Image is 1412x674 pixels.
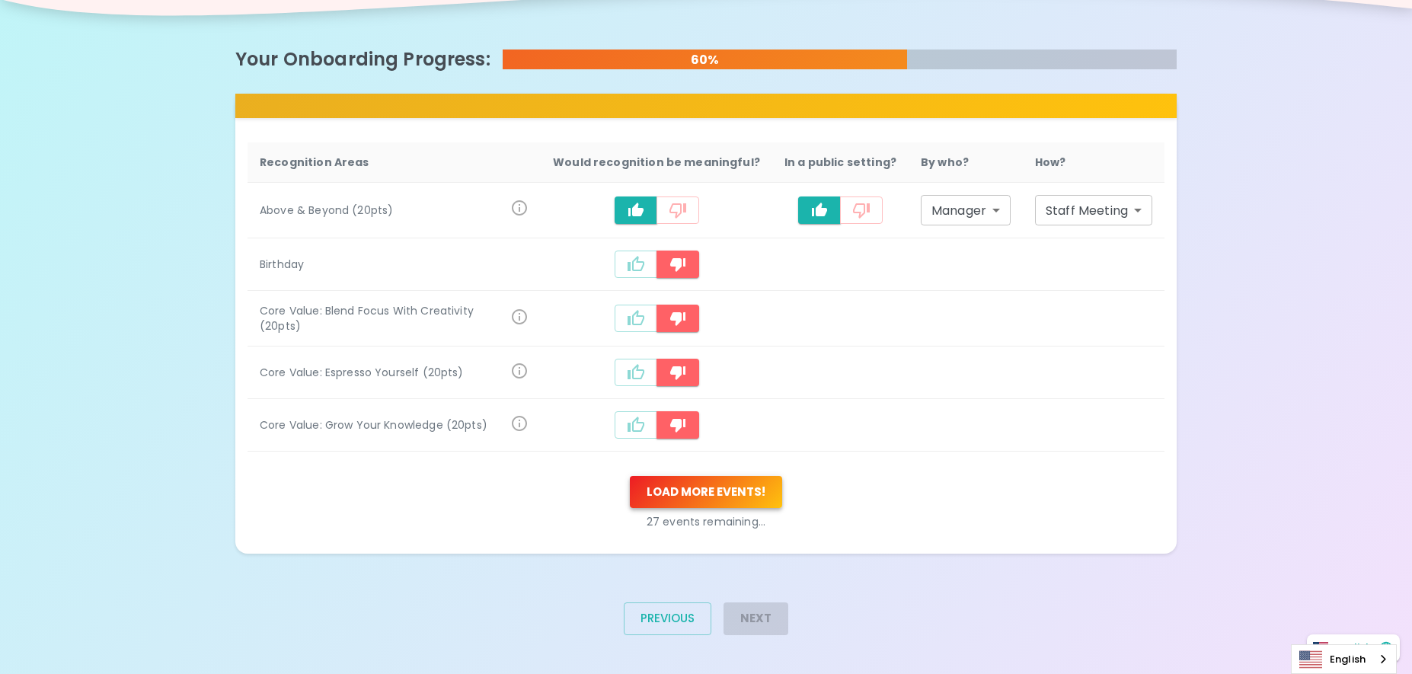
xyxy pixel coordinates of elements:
[503,51,907,69] p: 60%
[921,195,1011,225] div: Manager
[630,476,782,508] button: Load more events!
[921,155,969,170] b: By who?
[260,155,369,170] b: Recognition Areas
[510,199,529,217] svg: For going above and beyond!
[1292,645,1396,673] a: English
[260,203,510,218] div: Above & Beyond (20pts)
[553,155,760,170] b: Would recognition be meaningful?
[510,414,529,433] svg: Follow your curiosity and learn together
[260,417,510,433] div: Core Value: Grow Your Knowledge (20pts)
[1334,640,1372,656] p: English
[1035,195,1152,225] div: Staff Meeting
[1291,644,1397,674] div: Language
[1307,634,1400,662] button: English
[235,47,490,72] h5: Your Onboarding Progress:
[1291,644,1397,674] aside: Language selected: English
[260,303,510,334] div: Core Value: Blend Focus With Creativity (20pts)
[510,308,529,326] svg: Achieve goals today and innovate for tomorrow
[510,362,529,380] svg: Share your voice and your ideas
[1035,155,1066,170] b: How?
[260,365,510,380] div: Core Value: Espresso Yourself (20pts)
[784,155,896,170] b: In a public setting?
[248,514,1164,529] p: 27 events remaining...
[248,142,1164,452] table: recognition-1058
[1313,642,1328,653] img: United States flag
[260,257,529,272] div: Birthday
[624,602,711,634] button: Previous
